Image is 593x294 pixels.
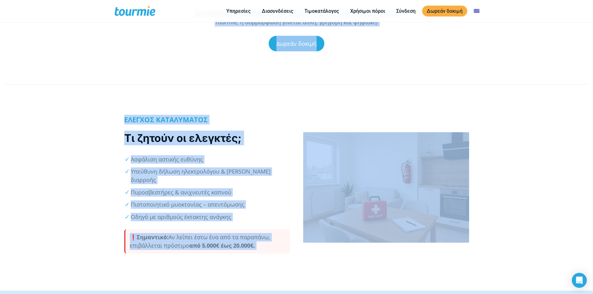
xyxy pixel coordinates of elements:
li: Ασφάλιση αστικής ευθύνης [131,155,290,164]
a: Διασυνδέσεις [257,7,298,15]
strong: από [189,242,200,249]
strong: ❗Σημαντικό: [130,233,168,241]
li: Υπεύθυνη δήλωση ηλεκτρολόγου & [PERSON_NAME] διαρροής [131,167,290,184]
div: Open Intercom Messenger [572,273,587,288]
li: Πιστοποιητικό μυοκτονίας – απεντόμωσης [131,200,290,209]
div: Αν λείπει έστω ένα από τα παραπάνω, επιβάλλεται πρόστιμο [124,229,290,254]
a: Υπηρεσίες [222,7,255,15]
a: Δωρεάν δοκιμή [422,6,467,16]
strong: 5.000€ έως 20.000€. [202,242,255,249]
li: Πυροσβεστήρες & ανιχνευτές καπνού [131,188,290,197]
b: ΕΛΕΓΧΟΣ ΚΑΤΑΛΥΜΑΤΟΣ [124,115,208,124]
a: Χρήσιμοι πόροι [346,7,390,15]
a: Σύνδεση [392,7,420,15]
a: Τιμοκατάλογος [300,7,344,15]
h2: Τι ζητούν οι ελεγκτές; [124,131,290,145]
a: Δωρεάν δοκιμή [269,36,324,51]
li: Οδηγό με αριθμούς έκτακτης ανάγκης [131,213,290,221]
